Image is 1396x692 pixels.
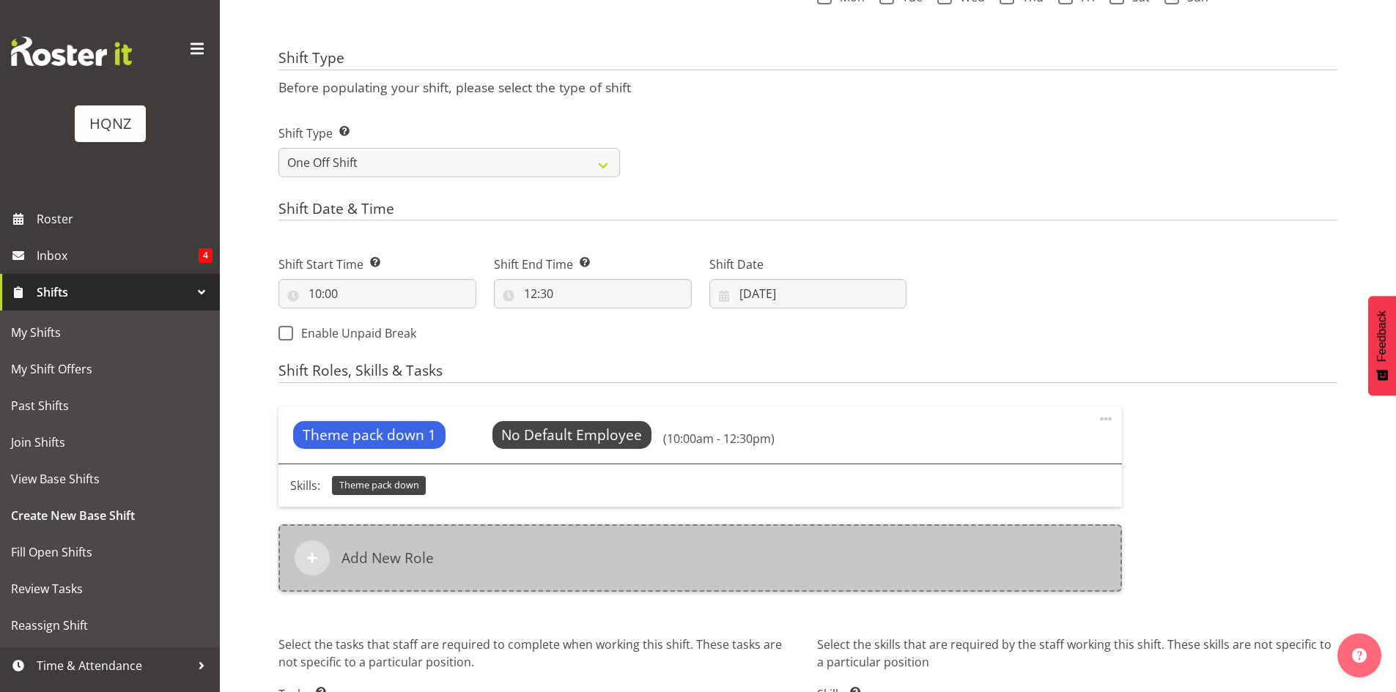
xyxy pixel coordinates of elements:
[4,534,216,570] a: Fill Open Shifts
[339,478,419,492] span: Theme pack down
[4,387,216,424] a: Past Shifts
[11,395,209,417] span: Past Shifts
[11,468,209,490] span: View Base Shifts
[89,113,131,135] div: HQNZ
[709,256,907,273] label: Shift Date
[1352,648,1367,663] img: help-xxl-2.png
[494,256,692,273] label: Shift End Time
[341,549,434,567] h6: Add New Role
[4,607,216,644] a: Reassign Shift
[4,461,216,497] a: View Base Shifts
[37,281,191,303] span: Shifts
[4,351,216,387] a: My Shift Offers
[11,578,209,600] span: Review Tasks
[278,256,476,273] label: Shift Start Time
[663,431,775,446] h6: (10:00am - 12:30pm)
[278,636,799,674] p: Select the tasks that staff are required to complete when working this shift. These tasks are not...
[37,655,191,677] span: Time & Attendance
[278,201,1337,221] h4: Shift Date & Time
[37,208,213,230] span: Roster
[4,314,216,351] a: My Shifts
[278,79,1337,95] p: Before populating your shift, please select the type of shift
[11,37,132,66] img: Rosterit website logo
[278,362,1337,383] h4: Shift Roles, Skills & Tasks
[11,321,209,343] span: My Shifts
[4,497,216,534] a: Create New Base Shift
[1368,296,1396,395] button: Feedback - Show survey
[278,124,620,142] label: Shift Type
[11,505,209,527] span: Create New Base Shift
[494,279,692,308] input: Click to select...
[4,424,216,461] a: Join Shifts
[709,279,907,308] input: Click to select...
[278,50,1337,70] h4: Shift Type
[37,245,199,267] span: Inbox
[290,477,320,494] p: Skills:
[11,614,209,636] span: Reassign Shift
[4,570,216,607] a: Review Tasks
[817,636,1338,674] p: Select the skills that are required by the staff working this shift. These skills are not specifi...
[11,358,209,380] span: My Shift Offers
[303,425,436,446] span: Theme pack down 1
[278,279,476,308] input: Click to select...
[1375,310,1389,362] span: Feedback
[11,541,209,563] span: Fill Open Shifts
[293,326,416,341] span: Enable Unpaid Break
[199,248,213,263] span: 4
[501,425,642,444] span: No Default Employee
[11,431,209,453] span: Join Shifts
